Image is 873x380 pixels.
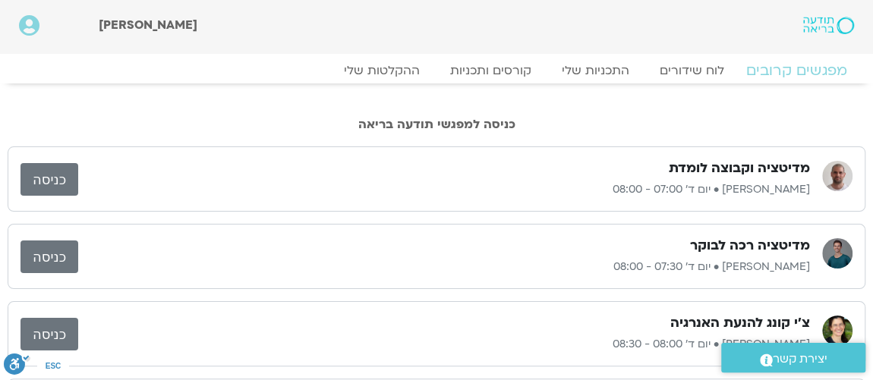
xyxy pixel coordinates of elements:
[721,343,865,372] a: יצירת קשר
[669,159,810,177] h3: מדיטציה וקבוצה לומדת
[547,63,645,78] a: התכניות שלי
[78,335,810,353] p: [PERSON_NAME] • יום ד׳ 08:00 - 08:30
[773,349,827,369] span: יצירת קשר
[329,63,435,78] a: ההקלטות שלי
[670,314,810,332] h3: צ'י קונג להנעת האנרגיה
[20,163,78,196] a: כניסה
[728,61,865,80] a: מפגשים קרובים
[822,161,853,191] img: דקל קנטי
[645,63,739,78] a: לוח שידורים
[8,118,865,131] h2: כניסה למפגשי תודעה בריאה
[20,240,78,273] a: כניסה
[78,258,810,276] p: [PERSON_NAME] • יום ד׳ 07:30 - 08:00
[690,237,810,255] h3: מדיטציה רכה לבוקר
[20,318,78,350] a: כניסה
[19,63,854,78] nav: Menu
[822,238,853,269] img: אורי דאובר
[99,17,197,33] span: [PERSON_NAME]
[822,316,853,346] img: רונית מלכין
[435,63,547,78] a: קורסים ותכניות
[78,181,810,199] p: [PERSON_NAME] • יום ד׳ 07:00 - 08:00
